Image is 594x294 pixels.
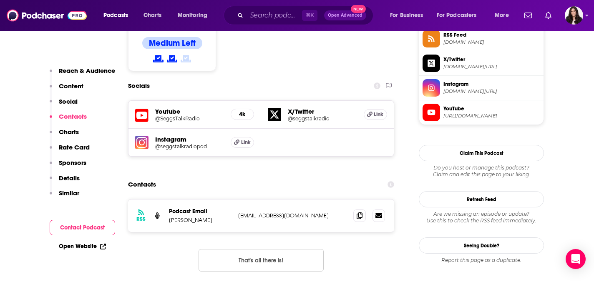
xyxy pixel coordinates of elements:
p: Content [59,82,83,90]
h5: Youtube [155,107,224,115]
button: Contacts [50,112,87,128]
div: Search podcasts, credits, & more... [232,6,381,25]
button: Charts [50,128,79,143]
span: Link [374,111,383,118]
span: New [351,5,366,13]
span: Instagram [443,80,540,88]
input: Search podcasts, credits, & more... [247,9,302,22]
p: Social [59,97,78,105]
button: Sponsors [50,159,86,174]
span: Do you host or manage this podcast? [419,164,544,171]
span: ⌘ K [302,10,317,21]
div: Claim and edit this page to your liking. [419,164,544,178]
p: Details [59,174,80,182]
h4: Medium Left [149,38,196,48]
button: Refresh Feed [419,191,544,207]
span: Link [241,139,251,146]
button: open menu [489,9,519,22]
h2: Contacts [128,177,156,192]
span: X/Twitter [443,56,540,63]
a: @SeggsTalkRadio [155,115,224,122]
button: Content [50,82,83,97]
button: Rate Card [50,143,90,159]
span: Logged in as RebeccaShapiro [565,6,583,25]
span: YouTube [443,105,540,112]
a: @seggstalkradiopod [155,143,224,149]
button: Social [50,97,78,113]
button: open menu [98,9,139,22]
span: Podcasts [103,10,128,21]
h5: Instagram [155,135,224,143]
button: Details [50,174,80,189]
img: iconImage [135,136,148,149]
div: Report this page as a duplicate. [419,257,544,264]
button: Show profile menu [565,6,583,25]
h5: 4k [238,111,247,118]
button: Reach & Audience [50,67,115,82]
span: RSS Feed [443,31,540,39]
a: Show notifications dropdown [521,8,535,22]
button: open menu [431,9,489,22]
a: X/Twitter[DOMAIN_NAME][URL] [423,55,540,72]
button: Similar [50,189,79,204]
div: Are we missing an episode or update? Use this to check the RSS feed immediately. [419,211,544,224]
h3: RSS [136,216,146,222]
p: [EMAIL_ADDRESS][DOMAIN_NAME] [238,212,347,219]
span: For Podcasters [437,10,477,21]
a: @seggstalkradio [288,115,357,122]
h5: X/Twitter [288,107,357,115]
img: Podchaser - Follow, Share and Rate Podcasts [7,7,87,23]
span: Charts [143,10,161,21]
p: Charts [59,128,79,136]
p: Rate Card [59,143,90,151]
span: twitter.com/seggstalkradio [443,64,540,70]
span: https://www.youtube.com/@SeggsTalkRadio [443,113,540,119]
span: Open Advanced [328,13,362,17]
a: Show notifications dropdown [542,8,555,22]
p: Podcast Email [169,208,232,215]
a: Charts [138,9,166,22]
a: RSS Feed[DOMAIN_NAME] [423,30,540,47]
span: anchor.fm [443,39,540,45]
button: Open AdvancedNew [324,10,366,20]
a: Link [364,109,387,120]
button: open menu [172,9,218,22]
span: instagram.com/seggstalkradiopod [443,88,540,95]
button: Nothing here. [199,249,324,272]
img: User Profile [565,6,583,25]
span: For Business [390,10,423,21]
p: Contacts [59,112,87,120]
a: Open Website [59,243,106,250]
p: Similar [59,189,79,197]
p: Sponsors [59,159,86,167]
button: Contact Podcast [50,220,115,235]
a: Seeing Double? [419,237,544,254]
a: YouTube[URL][DOMAIN_NAME] [423,104,540,121]
a: Link [231,137,254,148]
span: Monitoring [178,10,207,21]
span: More [495,10,509,21]
p: Reach & Audience [59,67,115,75]
button: Claim This Podcast [419,145,544,161]
p: [PERSON_NAME] [169,217,232,224]
a: Instagram[DOMAIN_NAME][URL] [423,79,540,97]
h2: Socials [128,78,150,94]
div: Open Intercom Messenger [566,249,586,269]
button: open menu [384,9,433,22]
